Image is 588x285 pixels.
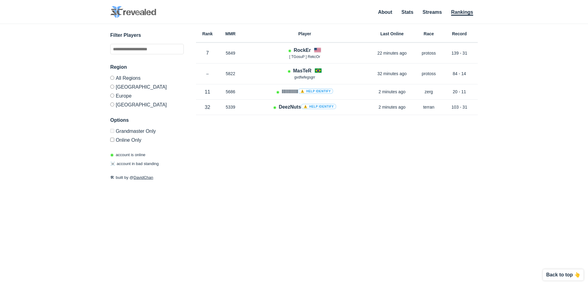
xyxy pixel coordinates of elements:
a: ⚠️ Help identify [301,104,336,109]
h4: RockEr [294,47,311,54]
a: Streams [423,10,442,15]
h6: Player [242,32,367,36]
p: 20 - 11 [441,89,478,95]
p: 2 minutes ago [367,89,417,95]
span: 🛠 [110,175,114,180]
img: SC2 Revealed [110,6,156,18]
input: Europe [110,94,114,98]
input: All Regions [110,76,114,80]
span: Account is laddering [288,48,291,53]
input: Grandmaster Only [110,129,114,133]
label: All Regions [110,76,184,82]
label: Only Show accounts currently in Grandmaster [110,129,184,135]
input: Online Only [110,138,114,142]
p: terran [417,104,441,110]
p: Back to top 👆 [546,272,580,277]
input: [GEOGRAPHIC_DATA] [110,85,114,89]
p: 5686 [219,89,242,95]
a: Rankings [451,10,473,16]
p: – [196,71,219,77]
h6: Last Online [367,32,417,36]
h6: Rank [196,32,219,36]
p: zerg [417,89,441,95]
span: Account is laddering [288,69,291,73]
p: account in bad standing [110,161,159,167]
a: ⚠️ Help identify [298,88,333,94]
p: 139 - 31 [441,50,478,56]
p: 5849 [219,50,242,56]
span: ☠️ [110,161,115,166]
span: Account is laddering [276,90,279,94]
p: 11 [196,88,219,95]
p: 2 minutes ago [367,104,417,110]
h6: MMR [219,32,242,36]
label: [GEOGRAPHIC_DATA] [110,82,184,91]
p: 22 minutes ago [367,50,417,56]
span: [ TGosuP ] RekcOr [289,55,320,59]
h4: DeezNuts [279,103,336,110]
label: [GEOGRAPHIC_DATA] [110,100,184,107]
span: gvdfwfegsgrr [294,75,315,79]
h6: Race [417,32,441,36]
input: [GEOGRAPHIC_DATA] [110,102,114,106]
p: 7 [196,49,219,56]
p: 5822 [219,71,242,77]
h6: Record [441,32,478,36]
h4: MasTeR [293,67,311,74]
p: 84 - 14 [441,71,478,77]
p: protoss [417,71,441,77]
a: DavidChan [134,175,153,180]
a: About [378,10,392,15]
p: built by @ [110,175,184,181]
a: Stats [401,10,413,15]
h4: llllllllllll [282,88,333,95]
p: 5339 [219,104,242,110]
span: Account is laddering [273,105,276,110]
label: Only show accounts currently laddering [110,135,184,143]
h3: Region [110,64,184,71]
span: ◉ [110,152,114,157]
h3: Filter Players [110,32,184,39]
h3: Options [110,117,184,124]
p: protoss [417,50,441,56]
p: account is online [110,152,145,158]
p: 32 [196,104,219,111]
p: 32 minutes ago [367,71,417,77]
label: Europe [110,91,184,100]
p: 103 - 31 [441,104,478,110]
